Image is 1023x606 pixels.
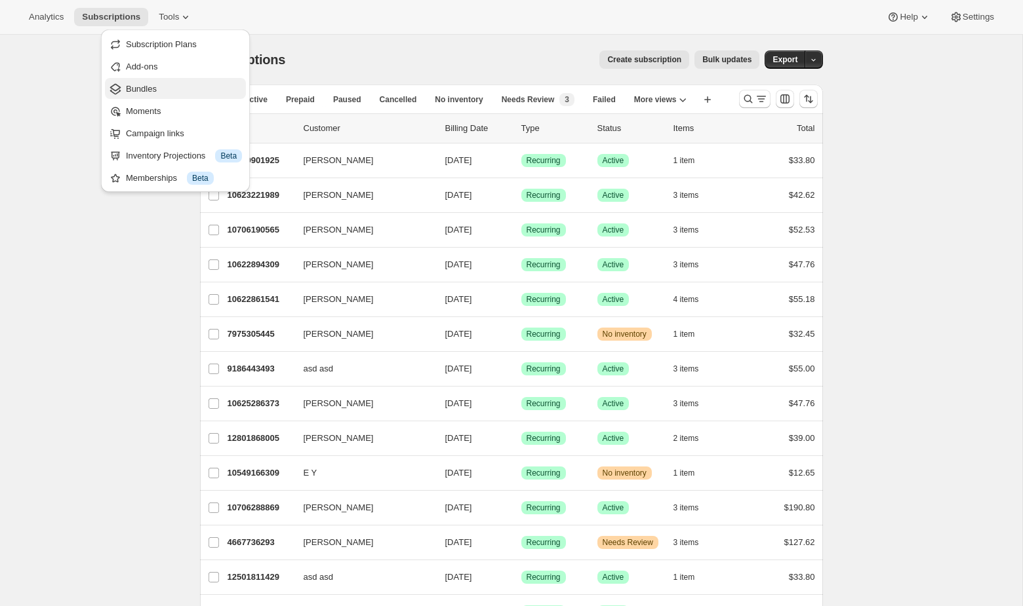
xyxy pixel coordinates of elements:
button: 3 items [673,221,713,239]
span: Subscriptions [82,12,140,22]
p: 4667736293 [228,536,293,549]
span: 3 items [673,225,699,235]
button: [PERSON_NAME] [296,289,427,310]
button: Bundles [105,78,246,99]
button: Bulk updates [694,50,759,69]
button: 1 item [673,325,710,343]
div: 9186443493asd asd[DATE]SuccessRecurringSuccessActive3 items$55.00 [228,360,815,378]
p: 7975305445 [228,328,293,341]
span: [PERSON_NAME] [304,189,374,202]
span: Bundles [126,84,157,94]
button: asd asd [296,567,427,588]
p: ID [228,122,293,135]
span: No inventory [435,94,483,105]
div: 12801868005[PERSON_NAME][DATE]SuccessRecurringSuccessActive2 items$39.00 [228,429,815,447]
span: Analytics [29,12,64,22]
p: 12799901925 [228,154,293,167]
span: [DATE] [445,468,472,478]
span: $190.80 [784,502,815,512]
p: 10623221989 [228,189,293,202]
span: [PERSON_NAME] [304,397,374,410]
button: 3 items [673,499,713,517]
span: Subscription Plans [126,39,197,49]
span: Recurring [527,433,561,444]
span: 1 item [673,572,695,582]
button: 3 items [673,533,713,552]
span: Beta [220,151,237,161]
button: Create new view [697,90,718,109]
span: More views [634,94,677,105]
button: 3 items [673,394,713,413]
span: Active [603,433,624,444]
span: Active [603,398,624,409]
span: Moments [126,106,161,116]
span: [DATE] [445,294,472,304]
span: [DATE] [445,259,472,269]
span: [DATE] [445,225,472,235]
span: $39.00 [789,433,815,443]
span: [DATE] [445,398,472,408]
button: asd asd [296,358,427,379]
span: 1 item [673,155,695,166]
button: Subscriptions [74,8,148,26]
span: $47.76 [789,398,815,408]
span: [PERSON_NAME] [304,258,374,271]
span: $55.00 [789,364,815,373]
button: Subscription Plans [105,33,246,54]
span: $33.80 [789,155,815,165]
span: Active [603,259,624,270]
span: Active [603,502,624,513]
span: Recurring [527,329,561,339]
div: Memberships [126,172,242,185]
span: [PERSON_NAME] [304,501,374,514]
div: 10706190565[PERSON_NAME][DATE]SuccessRecurringSuccessActive3 items$52.53 [228,221,815,239]
button: [PERSON_NAME] [296,497,427,518]
p: 10706288869 [228,501,293,514]
span: [PERSON_NAME] [304,328,374,341]
div: Items [673,122,739,135]
span: 3 [565,94,569,105]
span: 1 item [673,468,695,478]
button: 3 items [673,360,713,378]
button: Moments [105,100,246,121]
span: Recurring [527,155,561,166]
span: Recurring [527,190,561,200]
button: More views [626,90,695,109]
button: [PERSON_NAME] [296,324,427,345]
p: 10706190565 [228,223,293,237]
span: $32.45 [789,329,815,339]
p: 12801868005 [228,432,293,445]
span: Prepaid [286,94,315,105]
span: Active [603,155,624,166]
span: Tools [159,12,179,22]
span: Recurring [527,259,561,270]
span: 3 items [673,537,699,548]
p: 10549166309 [228,466,293,480]
span: $47.76 [789,259,815,269]
button: Help [879,8,938,26]
button: 1 item [673,464,710,482]
span: 3 items [673,364,699,374]
span: 1 item [673,329,695,339]
button: Inventory Projections [105,145,246,166]
p: Total [797,122,814,135]
p: Billing Date [445,122,511,135]
span: 3 items [673,190,699,200]
span: Recurring [527,537,561,548]
span: [DATE] [445,572,472,582]
span: Needs Review [603,537,653,548]
span: Active [603,364,624,374]
button: [PERSON_NAME] [296,185,427,206]
button: 4 items [673,290,713,309]
span: 4 items [673,294,699,305]
span: No inventory [603,468,647,478]
span: E Y [304,466,317,480]
span: Campaign links [126,128,184,138]
div: 10623221989[PERSON_NAME][DATE]SuccessRecurringSuccessActive3 items$42.62 [228,186,815,204]
span: Failed [593,94,616,105]
span: [PERSON_NAME] [304,154,374,167]
button: 3 items [673,186,713,204]
p: 9186443493 [228,362,293,375]
button: [PERSON_NAME] [296,150,427,171]
span: 2 items [673,433,699,444]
